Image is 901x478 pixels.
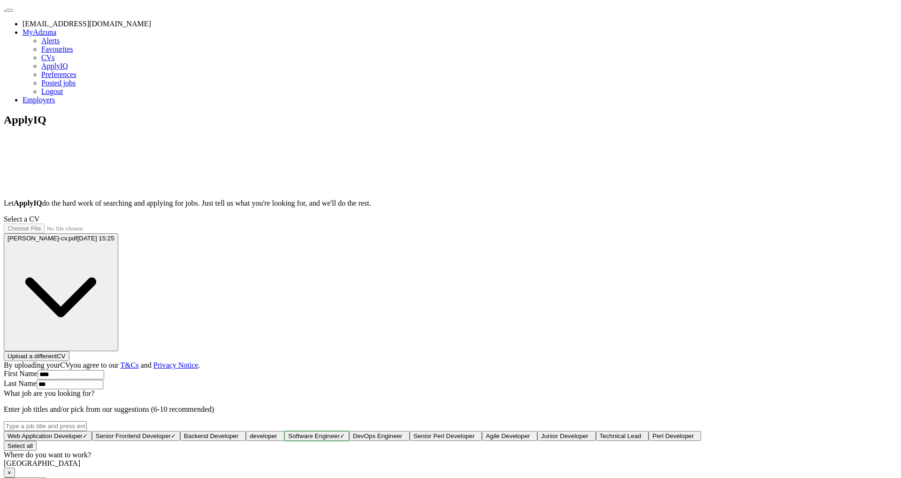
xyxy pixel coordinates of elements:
span: × [8,469,11,476]
span: Perl Developer [652,432,694,439]
span: Senior Frontend Developer [96,432,171,439]
label: Where do you want to work? [4,451,91,459]
a: ApplyIQ [41,62,68,70]
span: ✓ [83,432,88,439]
a: Alerts [41,37,60,45]
button: Toggle main navigation menu [6,9,13,12]
a: Favourites [41,45,73,53]
button: Perl Developer [649,431,701,441]
label: Select a CV [4,215,39,223]
label: First Name [4,370,38,378]
button: Senior Perl Developer [410,431,482,441]
span: Technical Lead [600,432,641,439]
span: developer [250,432,277,439]
span: Junior Developer [541,432,588,439]
button: [PERSON_NAME]-cv.pdf[DATE] 15:25 [4,233,118,352]
span: Web Application Developer [8,432,83,439]
span: Agile Developer [486,432,530,439]
button: Junior Developer [537,431,596,441]
a: Posted jobs [41,79,76,87]
a: T&Cs [121,361,139,369]
span: DevOps Engineer [353,432,402,439]
button: Web Application Developer✓ [4,431,92,441]
span: Software Engineer [288,432,340,439]
input: Type a job title and press enter [4,421,87,431]
button: DevOps Engineer [349,431,410,441]
div: By uploading your CV you agree to our and . [4,361,897,370]
a: Preferences [41,70,76,78]
div: [GEOGRAPHIC_DATA] [4,459,897,468]
a: Privacy Notice [153,361,199,369]
button: developer [246,431,284,441]
label: Last Name [4,379,37,387]
button: Senior Frontend Developer✓ [92,431,180,441]
button: Software Engineer✓ [284,431,349,441]
button: × [4,468,15,478]
span: Senior Perl Developer [413,432,474,439]
p: Let do the hard work of searching and applying for jobs. Just tell us what you're looking for, an... [4,199,897,208]
span: [PERSON_NAME]-cv.pdf [8,235,77,242]
span: [DATE] 15:25 [77,235,115,242]
span: ✓ [340,432,345,439]
button: Select all [4,441,37,451]
a: Employers [23,96,55,104]
button: Agile Developer [482,431,537,441]
button: Upload a differentCV [4,351,69,361]
strong: ApplyIQ [14,199,42,207]
h1: ApplyIQ [4,114,897,126]
label: What job are you looking for? [4,389,94,397]
li: [EMAIL_ADDRESS][DOMAIN_NAME] [23,20,897,28]
button: Backend Developer [180,431,246,441]
a: Logout [41,87,63,95]
a: CVs [41,54,54,62]
span: Backend Developer [184,432,238,439]
button: Technical Lead [596,431,649,441]
p: Enter job titles and/or pick from our suggestions (6-10 recommended) [4,405,897,414]
a: MyAdzuna [23,28,56,36]
span: ✓ [171,432,176,439]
